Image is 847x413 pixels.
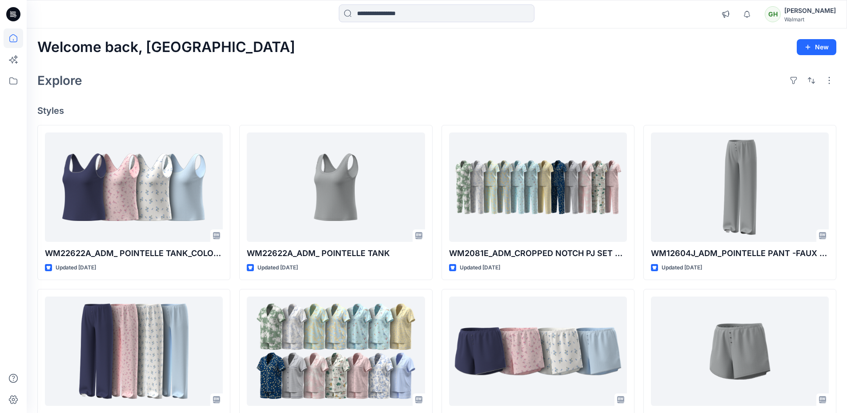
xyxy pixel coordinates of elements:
[56,263,96,273] p: Updated [DATE]
[449,297,627,406] a: WM12605J_ADM_POINTELLE SHORT_COLORWAY
[247,297,425,406] a: WM22219B_ADM_COLORWAY
[651,132,829,242] a: WM12604J_ADM_POINTELLE PANT -FAUX FLY & BUTTONS + PICOT
[247,132,425,242] a: WM22622A_ADM_ POINTELLE TANK
[45,297,223,406] a: WM12604J_ADM_POINTELLE PANT -FAUX FLY & BUTTONS + PICOT_COLORWAY
[247,247,425,260] p: WM22622A_ADM_ POINTELLE TANK
[257,263,298,273] p: Updated [DATE]
[37,105,836,116] h4: Styles
[45,247,223,260] p: WM22622A_ADM_ POINTELLE TANK_COLORWAY
[460,263,500,273] p: Updated [DATE]
[784,5,836,16] div: [PERSON_NAME]
[765,6,781,22] div: GH
[784,16,836,23] div: Walmart
[37,39,295,56] h2: Welcome back, [GEOGRAPHIC_DATA]
[651,297,829,406] a: WM12605J_ADM_POINTELLE SHORT
[449,247,627,260] p: WM2081E_ADM_CROPPED NOTCH PJ SET w/ STRAIGHT HEM TOP_COLORWAY
[449,132,627,242] a: WM2081E_ADM_CROPPED NOTCH PJ SET w/ STRAIGHT HEM TOP_COLORWAY
[662,263,702,273] p: Updated [DATE]
[651,247,829,260] p: WM12604J_ADM_POINTELLE PANT -FAUX FLY & BUTTONS + PICOT
[45,132,223,242] a: WM22622A_ADM_ POINTELLE TANK_COLORWAY
[797,39,836,55] button: New
[37,73,82,88] h2: Explore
